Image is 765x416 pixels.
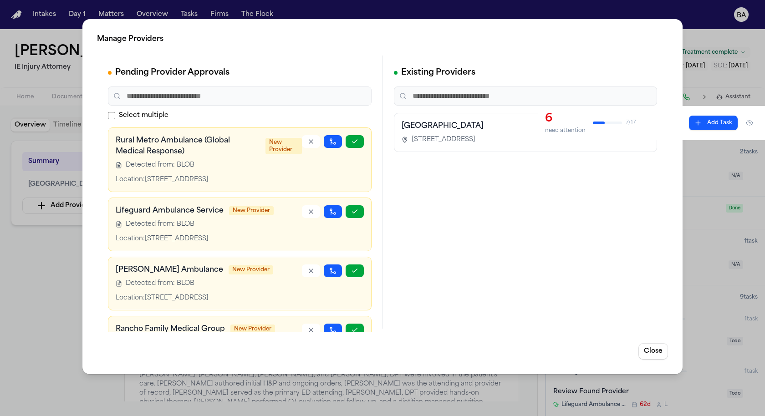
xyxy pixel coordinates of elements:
span: New Provider [265,138,302,154]
span: New Provider [229,265,273,274]
h2: Existing Providers [401,66,475,79]
span: Detected from: BLOB [126,279,194,288]
span: New Provider [230,325,275,334]
button: Reject [302,135,320,148]
button: Merge [324,324,342,336]
span: Detected from: BLOB [126,161,194,170]
div: Location: [STREET_ADDRESS] [116,234,302,244]
span: New Provider [229,206,274,215]
button: Reject [302,264,320,277]
button: Merge [324,135,342,148]
h2: Manage Providers [97,34,668,45]
h3: Rancho Family Medical Group [116,324,225,335]
h3: [PERSON_NAME] Ambulance [116,264,223,275]
input: Select multiple [108,112,115,119]
button: Close [638,343,668,360]
div: Location: [STREET_ADDRESS] [116,175,302,184]
h2: Pending Provider Approvals [115,66,229,79]
button: Approve [346,135,364,148]
h3: [GEOGRAPHIC_DATA] [402,121,650,132]
div: Location: [STREET_ADDRESS] [116,294,302,303]
span: Select multiple [119,111,168,120]
h3: Rural Metro Ambulance (Global Medical Response) [116,135,260,157]
button: Approve [346,264,364,277]
button: Reject [302,324,320,336]
button: Approve [346,205,364,218]
button: Reject [302,205,320,218]
span: [STREET_ADDRESS] [412,135,475,144]
h3: Lifeguard Ambulance Service [116,205,224,216]
button: Merge [324,205,342,218]
span: Detected from: BLOB [126,220,194,229]
button: Merge [324,264,342,277]
button: Approve [346,324,364,336]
